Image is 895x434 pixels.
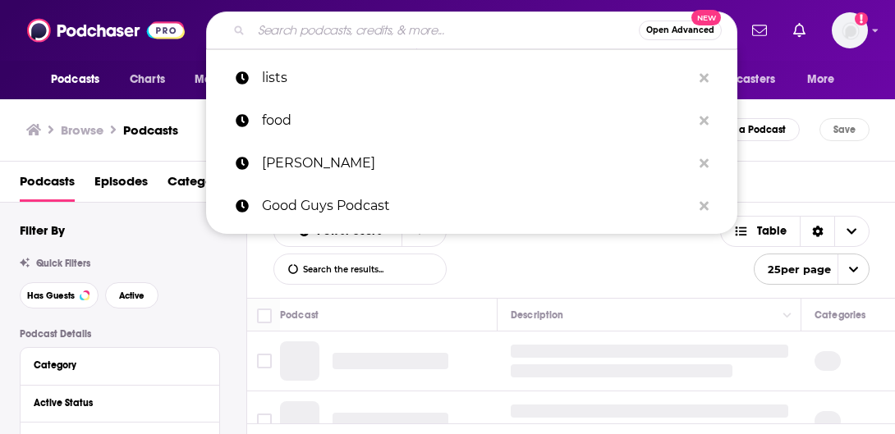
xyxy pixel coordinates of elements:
[778,306,797,326] button: Column Actions
[832,12,868,48] img: User Profile
[195,68,253,91] span: Monitoring
[206,57,737,99] a: lists
[262,99,691,142] p: food
[800,217,834,246] div: Sort Direction
[20,282,99,308] button: Has Guests
[754,254,870,285] button: open menu
[130,68,165,91] span: Charts
[251,17,639,43] input: Search podcasts, credits, & more...
[720,216,870,247] button: Choose View
[815,305,865,325] div: Categories
[787,16,812,44] a: Show notifications dropdown
[691,10,721,25] span: New
[34,354,206,375] button: Category
[20,222,65,238] h2: Filter By
[819,118,870,141] button: Save
[119,64,175,95] a: Charts
[34,397,195,409] div: Active Status
[807,68,835,91] span: More
[61,122,103,138] h3: Browse
[755,257,831,282] span: 25 per page
[262,57,691,99] p: lists
[168,168,234,202] a: Categories
[119,291,145,300] span: Active
[317,226,388,237] span: Power Score
[20,168,75,202] a: Podcasts
[206,185,737,227] a: Good Guys Podcast
[686,64,799,95] button: open menu
[262,185,691,227] p: Good Guys Podcast
[796,64,856,95] button: open menu
[757,226,787,237] span: Table
[20,328,220,340] p: Podcast Details
[206,99,737,142] a: food
[639,21,722,40] button: Open AdvancedNew
[36,258,90,269] span: Quick Filters
[51,68,99,91] span: Podcasts
[257,354,272,368] span: Toggle select row
[832,12,868,48] button: Show profile menu
[123,122,178,138] a: Podcasts
[284,226,402,237] button: open menu
[855,12,868,25] svg: Add a profile image
[832,12,868,48] span: Logged in as aweed
[280,305,319,325] div: Podcast
[257,413,272,428] span: Toggle select row
[206,11,737,49] div: Search podcasts, credits, & more...
[646,26,714,34] span: Open Advanced
[206,142,737,185] a: [PERSON_NAME]
[94,168,148,202] a: Episodes
[183,64,274,95] button: open menu
[511,305,563,325] div: Description
[39,64,121,95] button: open menu
[34,392,206,413] button: Active Status
[688,118,801,141] a: Add a Podcast
[27,15,185,46] img: Podchaser - Follow, Share and Rate Podcasts
[105,282,158,308] button: Active
[34,359,195,371] div: Category
[262,142,691,185] p: josh peck
[746,16,773,44] a: Show notifications dropdown
[27,291,75,300] span: Has Guests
